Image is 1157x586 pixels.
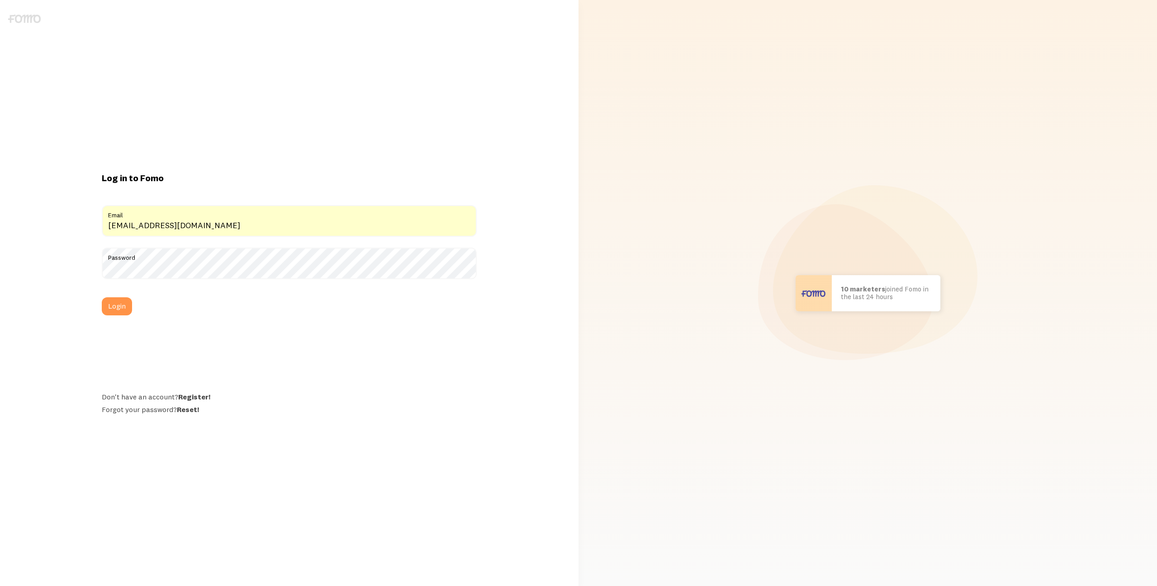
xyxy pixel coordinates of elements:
[102,405,477,414] div: Forgot your password?
[841,285,885,293] b: 10 marketers
[102,172,477,184] h1: Log in to Fomo
[102,297,132,315] button: Login
[102,392,477,401] div: Don't have an account?
[177,405,199,414] a: Reset!
[796,275,832,311] img: User avatar
[102,205,477,220] label: Email
[178,392,210,401] a: Register!
[8,14,41,23] img: fomo-logo-gray-b99e0e8ada9f9040e2984d0d95b3b12da0074ffd48d1e5cb62ac37fc77b0b268.svg
[102,248,477,263] label: Password
[841,286,931,300] p: joined Fomo in the last 24 hours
